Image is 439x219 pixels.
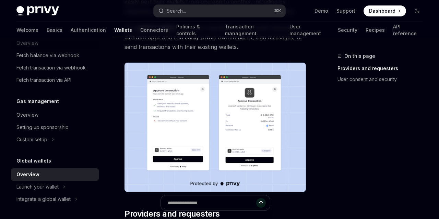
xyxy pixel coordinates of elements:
button: Toggle dark mode [412,5,423,16]
a: Welcome [16,22,38,38]
button: Launch your wallet [11,181,99,193]
div: Search... [167,7,186,15]
div: Overview [16,111,38,119]
a: Setting up sponsorship [11,121,99,133]
input: Ask a question... [168,195,256,210]
button: Custom setup [11,133,99,146]
a: User consent and security [337,74,428,85]
img: dark logo [16,6,59,16]
a: Demo [315,8,328,14]
span: On this page [344,52,375,60]
button: Search...⌘K [154,5,285,17]
span: Dashboard [369,8,395,14]
a: Dashboard [364,5,406,16]
div: Fetch balance via webhook [16,51,79,60]
a: Overview [11,168,99,181]
a: Wallets [114,22,132,38]
h5: Global wallets [16,157,51,165]
a: Fetch balance via webhook [11,49,99,62]
a: Fetch transaction via webhook [11,62,99,74]
button: Integrate a global wallet [11,193,99,205]
a: API reference [393,22,423,38]
img: images/Crossapp.png [124,63,306,192]
div: Setting up sponsorship [16,123,69,131]
span: ⌘ K [274,8,281,14]
div: Overview [16,170,39,179]
a: Policies & controls [176,22,217,38]
a: Transaction management [225,22,281,38]
a: Authentication [71,22,106,38]
a: User management [289,22,329,38]
h5: Gas management [16,97,59,105]
button: Send message [256,198,266,208]
a: Connectors [140,22,168,38]
a: Security [338,22,357,38]
div: Custom setup [16,136,47,144]
div: Fetch transaction via webhook [16,64,86,72]
div: Fetch transaction via API [16,76,71,84]
a: Basics [47,22,62,38]
a: Fetch transaction via API [11,74,99,86]
a: Providers and requesters [337,63,428,74]
div: Launch your wallet [16,183,59,191]
a: Overview [11,109,99,121]
a: Support [336,8,355,14]
a: Recipes [366,22,385,38]
div: Integrate a global wallet [16,195,71,203]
